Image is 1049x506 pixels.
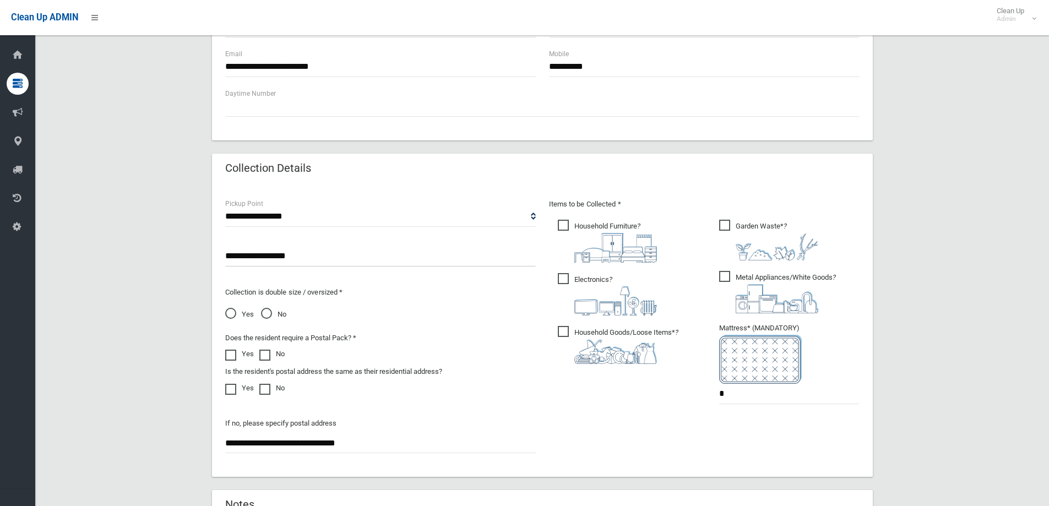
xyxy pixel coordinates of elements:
span: Household Furniture [558,220,657,263]
span: Electronics [558,273,657,315]
p: Items to be Collected * [549,198,860,211]
label: Yes [225,347,254,361]
span: Clean Up ADMIN [11,12,78,23]
img: b13cc3517677393f34c0a387616ef184.png [574,339,657,364]
span: Clean Up [991,7,1035,23]
small: Admin [997,15,1024,23]
span: Mattress* (MANDATORY) [719,324,860,384]
i: ? [574,222,657,263]
i: ? [574,275,657,315]
img: aa9efdbe659d29b613fca23ba79d85cb.png [574,233,657,263]
label: If no, please specify postal address [225,417,336,430]
p: Collection is double size / oversized * [225,286,536,299]
label: No [259,382,285,395]
i: ? [574,328,678,364]
img: e7408bece873d2c1783593a074e5cb2f.png [719,335,802,384]
img: 4fd8a5c772b2c999c83690221e5242e0.png [736,233,818,260]
label: Is the resident's postal address the same as their residential address? [225,365,442,378]
img: 394712a680b73dbc3d2a6a3a7ffe5a07.png [574,286,657,315]
header: Collection Details [212,157,324,179]
span: Metal Appliances/White Goods [719,271,836,313]
span: Household Goods/Loose Items* [558,326,678,364]
i: ? [736,273,836,313]
label: Does the resident require a Postal Pack? * [225,331,356,345]
i: ? [736,222,818,260]
label: No [259,347,285,361]
img: 36c1b0289cb1767239cdd3de9e694f19.png [736,284,818,313]
span: Yes [225,308,254,321]
span: No [261,308,286,321]
span: Garden Waste* [719,220,818,260]
label: Yes [225,382,254,395]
